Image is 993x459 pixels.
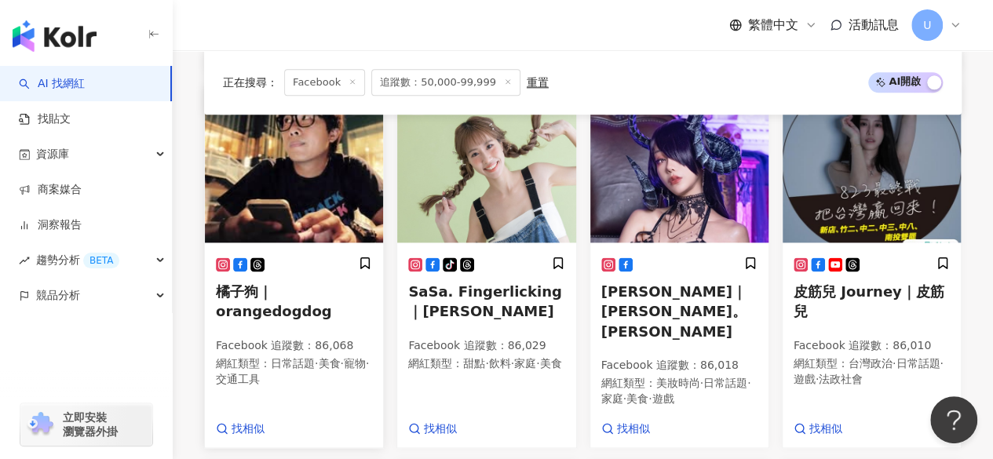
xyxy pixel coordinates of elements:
span: 飲料 [489,357,511,370]
span: 家庭 [601,392,623,405]
span: 遊戲 [794,373,816,385]
span: 日常話題 [271,357,315,370]
a: 找貼文 [19,111,71,127]
a: 洞察報告 [19,217,82,233]
span: 競品分析 [36,278,80,313]
span: · [747,377,750,389]
p: Facebook 追蹤數 ： 86,010 [794,338,950,354]
span: · [315,357,318,370]
span: 日常話題 [896,357,940,370]
span: 美食 [540,357,562,370]
img: KOL Avatar [783,86,961,242]
span: 活動訊息 [849,17,899,32]
span: · [485,357,488,370]
span: · [648,392,652,405]
span: 找相似 [424,421,457,437]
span: 橘子狗｜orangedogdog [216,283,332,319]
span: 日常話題 [703,377,747,389]
span: 遊戲 [652,392,674,405]
span: SaSa. Fingerlicking｜[PERSON_NAME] [408,283,561,319]
span: 立即安裝 瀏覽器外掛 [63,410,118,439]
span: · [511,357,514,370]
span: 追蹤數：50,000-99,999 [371,69,520,96]
span: 找相似 [617,421,650,437]
span: · [623,392,626,405]
a: KOL Avatar橘子狗｜orangedogdogFacebook 追蹤數：86,068網紅類型：日常話題·美食·寵物·交通工具找相似 [204,85,384,448]
img: chrome extension [25,412,56,437]
span: · [893,357,896,370]
div: BETA [83,253,119,268]
iframe: Help Scout Beacon - Open [930,396,977,443]
span: 找相似 [232,421,265,437]
span: 正在搜尋 ： [223,76,278,89]
p: Facebook 追蹤數 ： 86,068 [216,338,372,354]
p: Facebook 追蹤數 ： 86,029 [408,338,564,354]
span: · [340,357,343,370]
a: 找相似 [794,421,842,437]
span: rise [19,255,30,266]
span: [PERSON_NAME]｜[PERSON_NAME]。[PERSON_NAME] [601,283,747,339]
a: 商案媒合 [19,182,82,198]
a: KOL Avatar[PERSON_NAME]｜[PERSON_NAME]。[PERSON_NAME]Facebook 追蹤數：86,018網紅類型：美妝時尚·日常話題·家庭·美食·遊戲找相似 [590,85,769,448]
span: U [923,16,931,34]
img: KOL Avatar [397,86,575,242]
span: · [816,373,819,385]
span: 趨勢分析 [36,242,119,278]
span: 皮筋兒 Journey｜皮筋兒 [794,283,944,319]
span: · [940,357,943,370]
div: 重置 [527,76,549,89]
span: 家庭 [514,357,536,370]
p: Facebook 追蹤數 ： 86,018 [601,358,758,373]
span: · [536,357,539,370]
a: chrome extension立即安裝 瀏覽器外掛 [20,403,152,446]
span: 寵物 [344,357,366,370]
img: logo [13,20,97,52]
p: 網紅類型 ： [408,356,564,372]
span: 台灣政治 [849,357,893,370]
span: 美食 [318,357,340,370]
a: searchAI 找網紅 [19,76,85,92]
a: KOL Avatar皮筋兒 Journey｜皮筋兒Facebook 追蹤數：86,010網紅類型：台灣政治·日常話題·遊戲·法政社會找相似 [782,85,962,448]
span: · [366,357,369,370]
img: KOL Avatar [590,86,768,242]
span: 找相似 [809,421,842,437]
span: 美食 [626,392,648,405]
span: 交通工具 [216,373,260,385]
a: KOL AvatarSaSa. Fingerlicking｜[PERSON_NAME]Facebook 追蹤數：86,029網紅類型：甜點·飲料·家庭·美食找相似 [396,85,576,448]
span: 資源庫 [36,137,69,172]
span: Facebook [284,69,365,96]
img: KOL Avatar [205,86,383,242]
p: 網紅類型 ： [794,356,950,387]
span: 繁體中文 [748,16,798,34]
p: 網紅類型 ： [216,356,372,387]
a: 找相似 [216,421,265,437]
p: 網紅類型 ： [601,376,758,406]
span: · [700,377,703,389]
span: 美妝時尚 [656,377,700,389]
a: 找相似 [601,421,650,437]
span: 法政社會 [819,373,863,385]
span: 甜點 [463,357,485,370]
a: 找相似 [408,421,457,437]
